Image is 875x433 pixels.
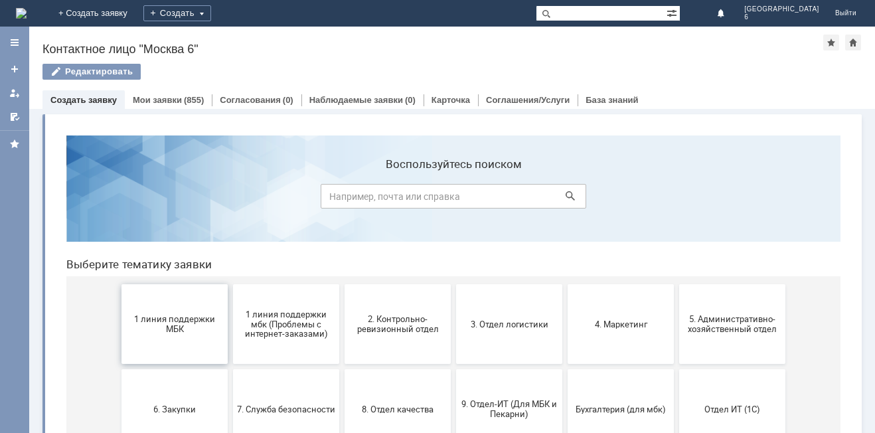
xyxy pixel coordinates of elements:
[177,159,283,239] button: 1 линия поддержки мбк (Проблемы с интернет-заказами)
[512,329,618,409] button: Это соглашение не активно!
[184,95,204,105] div: (855)
[66,329,172,409] button: Отдел-ИТ (Битрикс24 и CRM)
[845,35,861,50] div: Сделать домашней страницей
[70,189,168,209] span: 1 линия поддержки МБК
[177,244,283,324] button: 7. Служба безопасности
[4,82,25,104] a: Мои заявки
[404,194,503,204] span: 3. Отдел логистики
[516,194,614,204] span: 4. Маркетинг
[512,244,618,324] button: Бухгалтерия (для мбк)
[16,8,27,19] img: logo
[293,189,391,209] span: 2. Контрольно-ревизионный отдел
[400,329,507,409] button: Франчайзинг
[486,95,570,105] a: Соглашения/Услуги
[744,13,819,21] span: 6
[289,159,395,239] button: 2. Контрольно-ревизионный отдел
[432,95,470,105] a: Карточка
[4,106,25,128] a: Мои согласования
[405,95,416,105] div: (0)
[627,189,726,209] span: 5. Административно-хозяйственный отдел
[516,279,614,289] span: Бухгалтерия (для мбк)
[177,329,283,409] button: Отдел-ИТ (Офис)
[404,274,503,294] span: 9. Отдел-ИТ (Для МБК и Пекарни)
[627,354,726,384] span: [PERSON_NAME]. Услуги ИТ для МБК (оформляет L1)
[309,95,403,105] a: Наблюдаемые заявки
[133,95,182,105] a: Мои заявки
[70,279,168,289] span: 6. Закупки
[181,184,279,214] span: 1 линия поддержки мбк (Проблемы с интернет-заказами)
[220,95,281,105] a: Согласования
[4,58,25,80] a: Создать заявку
[283,95,293,105] div: (0)
[289,329,395,409] button: Финансовый отдел
[512,159,618,239] button: 4. Маркетинг
[42,43,823,56] div: Контактное лицо "Москва 6"
[404,364,503,374] span: Франчайзинг
[623,159,730,239] button: 5. Административно-хозяйственный отдел
[265,59,530,84] input: Например, почта или справка
[623,244,730,324] button: Отдел ИТ (1С)
[181,364,279,374] span: Отдел-ИТ (Офис)
[744,5,819,13] span: [GEOGRAPHIC_DATA]
[66,159,172,239] button: 1 линия поддержки МБК
[667,6,680,19] span: Расширенный поиск
[181,279,279,289] span: 7. Служба безопасности
[516,359,614,379] span: Это соглашение не активно!
[293,364,391,374] span: Финансовый отдел
[586,95,638,105] a: База знаний
[16,8,27,19] a: Перейти на домашнюю страницу
[623,329,730,409] button: [PERSON_NAME]. Услуги ИТ для МБК (оформляет L1)
[70,359,168,379] span: Отдел-ИТ (Битрикс24 и CRM)
[400,244,507,324] button: 9. Отдел-ИТ (Для МБК и Пекарни)
[143,5,211,21] div: Создать
[11,133,785,146] header: Выберите тематику заявки
[823,35,839,50] div: Добавить в избранное
[66,244,172,324] button: 6. Закупки
[289,244,395,324] button: 8. Отдел качества
[627,279,726,289] span: Отдел ИТ (1С)
[265,33,530,46] label: Воспользуйтесь поиском
[400,159,507,239] button: 3. Отдел логистики
[50,95,117,105] a: Создать заявку
[293,279,391,289] span: 8. Отдел качества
